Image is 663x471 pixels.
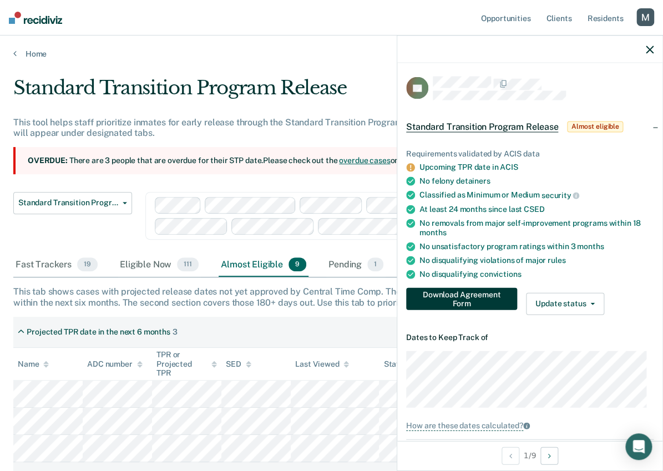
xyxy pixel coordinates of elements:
[406,332,654,342] dt: Dates to Keep Track of
[173,327,178,337] div: 3
[339,156,390,165] a: overdue cases
[326,253,386,277] div: Pending
[540,447,558,464] button: Next Opportunity
[625,433,652,460] div: Open Intercom Messenger
[524,204,544,213] span: CSED
[577,241,604,250] span: months
[13,286,650,307] div: This tab shows cases with projected release dates not yet approved by Central Time Comp. The firs...
[289,257,306,272] span: 9
[77,257,98,272] span: 19
[419,241,654,251] div: No unsatisfactory program ratings within 3
[18,198,118,207] span: Standard Transition Program Release
[541,191,580,200] span: security
[406,421,654,431] a: How are these dates calculated?
[295,359,349,369] div: Last Viewed
[87,359,143,369] div: ADC number
[177,257,199,272] span: 111
[406,121,558,132] span: Standard Transition Program Release
[419,269,654,278] div: No disqualifying
[548,255,565,264] span: rules
[13,117,610,138] div: This tool helps staff prioritize inmates for early release through the Standard Transition Progra...
[419,255,654,265] div: No disqualifying violations of major
[502,447,519,464] button: Previous Opportunity
[13,49,650,59] a: Home
[9,12,62,24] img: Recidiviz
[456,176,490,185] span: detainers
[397,109,662,144] div: Standard Transition Program ReleaseAlmost eligible
[367,257,383,272] span: 1
[118,253,201,277] div: Eligible Now
[156,350,217,378] div: TPR or Projected TPR
[419,218,654,237] div: No removals from major self-improvement programs within 18
[406,287,517,310] button: Download Agreement Form
[27,327,170,337] div: Projected TPR date in the next 6 months
[219,253,308,277] div: Almost Eligible
[406,149,654,158] div: Requirements validated by ACIS data
[18,359,49,369] div: Name
[567,121,622,132] span: Almost eligible
[419,204,654,214] div: At least 24 months since last
[13,77,610,108] div: Standard Transition Program Release
[13,253,100,277] div: Fast Trackers
[13,147,610,174] section: There are 3 people that are overdue for their STP date. Please check out the on the selected case...
[419,227,446,236] span: months
[406,287,522,310] a: Navigate to form link
[419,190,654,200] div: Classified as Minimum or Medium
[28,156,68,165] strong: Overdue:
[419,176,654,186] div: No felony
[397,440,662,470] div: 1 / 9
[383,359,407,369] div: Status
[480,269,521,278] span: convictions
[406,421,523,431] div: How are these dates calculated?
[526,292,604,315] button: Update status
[226,359,251,369] div: SED
[419,163,654,172] div: Upcoming TPR date in ACIS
